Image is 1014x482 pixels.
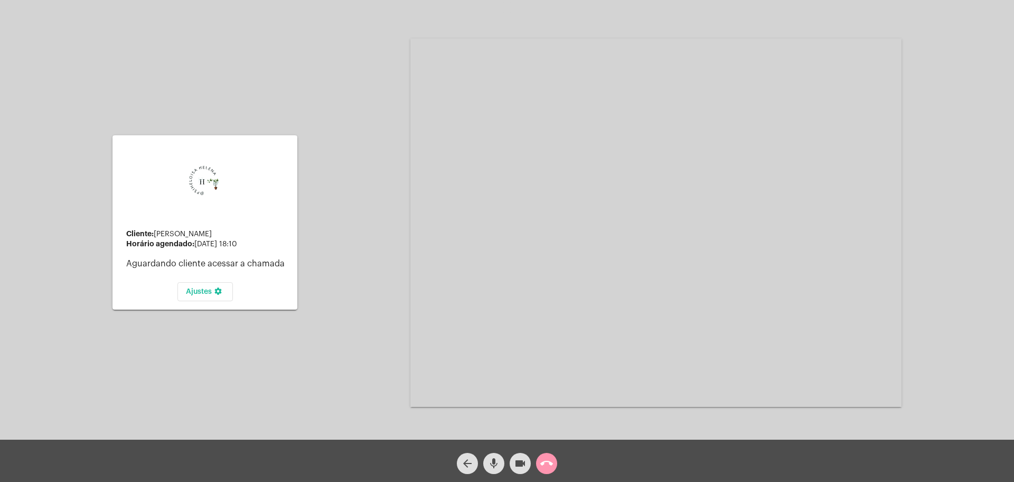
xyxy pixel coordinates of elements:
[126,230,154,237] strong: Cliente:
[186,288,224,295] span: Ajustes
[126,240,194,247] strong: Horário agendado:
[126,240,289,248] div: [DATE] 18:10
[540,457,553,470] mat-icon: call_end
[212,287,224,300] mat-icon: settings
[177,282,233,301] button: Ajustes
[487,457,500,470] mat-icon: mic
[461,457,474,470] mat-icon: arrow_back
[126,259,289,268] p: Aguardando cliente acessar a chamada
[126,230,289,238] div: [PERSON_NAME]
[168,149,242,223] img: 0d939d3e-dcd2-0964-4adc-7f8e0d1a206f.png
[514,457,527,470] mat-icon: videocam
